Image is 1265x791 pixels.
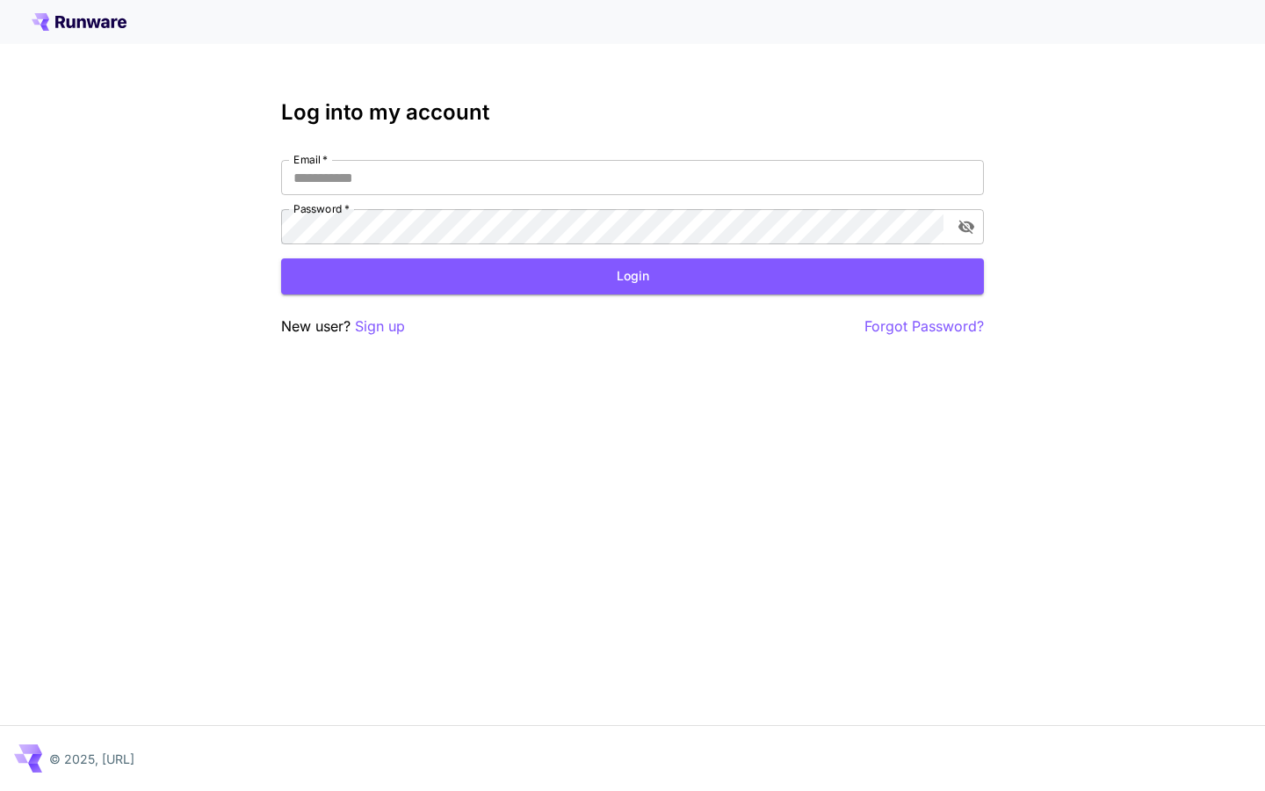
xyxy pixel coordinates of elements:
[864,316,984,337] button: Forgot Password?
[281,258,984,294] button: Login
[951,211,982,243] button: toggle password visibility
[293,201,350,216] label: Password
[281,100,984,125] h3: Log into my account
[355,316,405,337] button: Sign up
[293,152,328,167] label: Email
[281,316,405,337] p: New user?
[49,750,134,768] p: © 2025, [URL]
